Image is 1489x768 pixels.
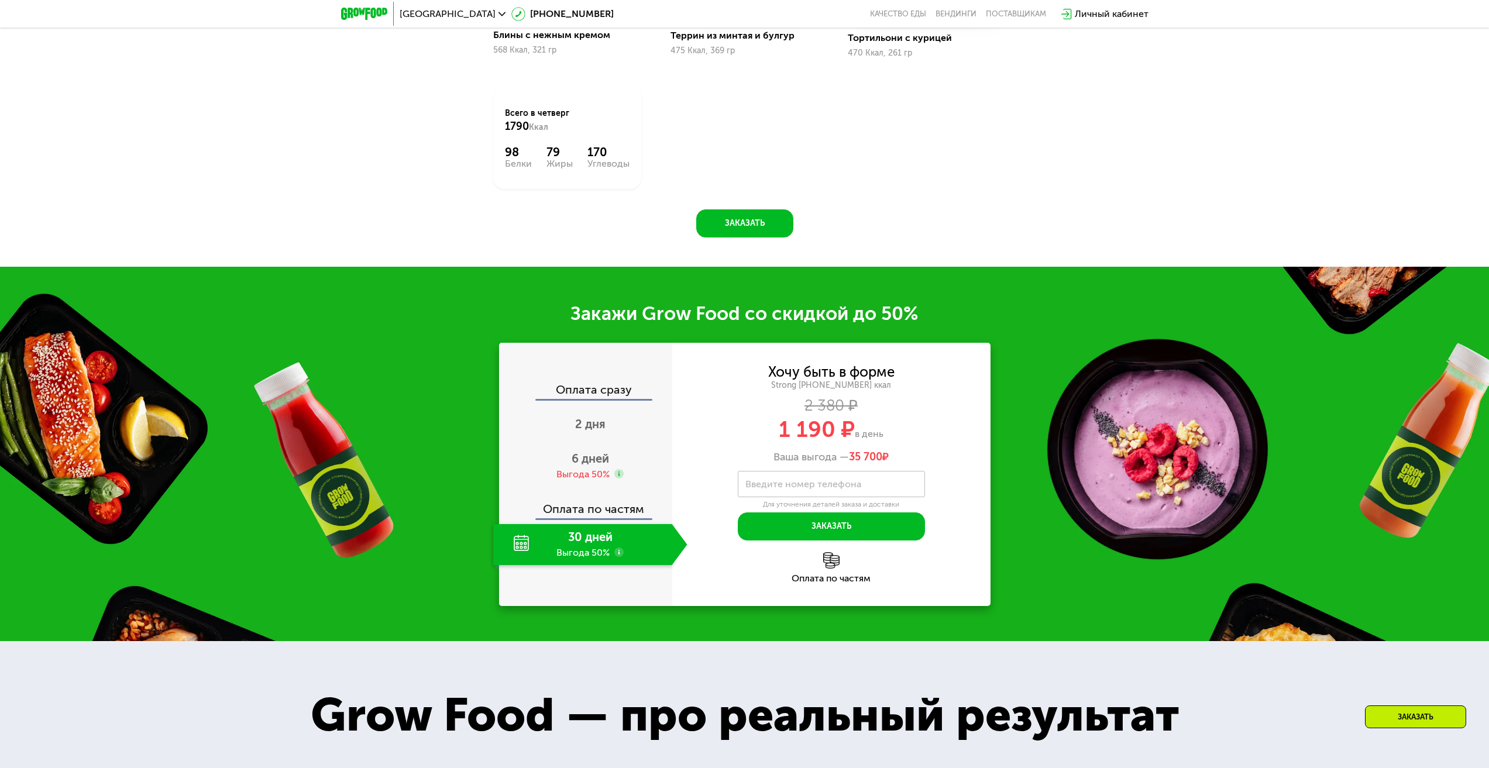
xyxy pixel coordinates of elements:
[849,451,889,464] span: ₽
[855,428,883,439] span: в день
[587,145,630,159] div: 170
[670,46,819,56] div: 475 Ккал, 369 гр
[500,491,672,518] div: Оплата по частям
[276,680,1213,750] div: Grow Food — про реальный результат
[556,468,610,481] div: Выгода 50%
[529,122,548,132] span: Ккал
[505,145,532,159] div: 98
[575,417,606,431] span: 2 дня
[738,500,925,509] div: Для уточнения деталей заказа и доставки
[493,29,651,41] div: Блины с нежным кремом
[493,46,641,55] div: 568 Ккал, 321 гр
[500,384,672,399] div: Оплата сразу
[587,159,630,168] div: Углеводы
[1075,7,1148,21] div: Личный кабинет
[400,9,496,19] span: [GEOGRAPHIC_DATA]
[823,552,840,569] img: l6xcnZfty9opOoJh.png
[672,400,991,412] div: 2 380 ₽
[572,452,609,466] span: 6 дней
[1365,705,1466,728] div: Заказать
[670,30,828,42] div: Террин из минтая и булгур
[986,9,1046,19] div: поставщикам
[848,32,1005,44] div: Тортильони с курицей
[511,7,614,21] a: [PHONE_NUMBER]
[672,451,991,464] div: Ваша выгода —
[779,416,855,443] span: 1 190 ₽
[738,512,925,540] button: Заказать
[546,145,573,159] div: 79
[546,159,573,168] div: Жиры
[936,9,976,19] a: Вендинги
[672,380,991,391] div: Strong [PHONE_NUMBER] ккал
[768,366,895,378] div: Хочу быть в форме
[505,120,529,133] span: 1790
[848,49,996,58] div: 470 Ккал, 261 гр
[672,574,991,583] div: Оплата по частям
[745,481,861,487] label: Введите номер телефона
[870,9,926,19] a: Качество еды
[505,108,630,133] div: Всего в четверг
[505,159,532,168] div: Белки
[849,450,882,463] span: 35 700
[696,209,793,237] button: Заказать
